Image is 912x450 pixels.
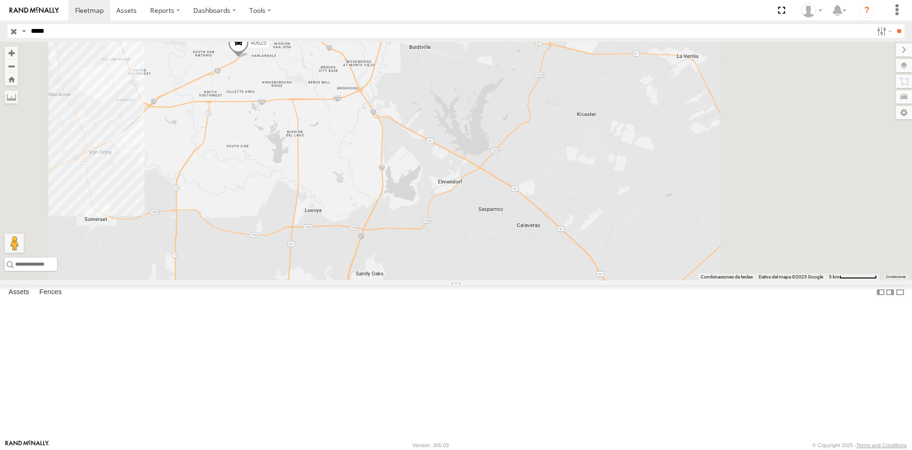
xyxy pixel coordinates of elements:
button: Zoom out [5,59,18,73]
label: Hide Summary Table [895,285,905,299]
label: Search Filter Options [873,24,893,38]
a: Terms and Conditions [856,442,907,448]
div: Version: 305.03 [413,442,449,448]
span: 5 km [829,274,839,279]
img: rand-logo.svg [9,7,59,14]
a: Visit our Website [5,440,49,450]
button: Arrastra el hombrecito naranja al mapa para abrir Street View [5,234,24,253]
button: Zoom in [5,47,18,59]
label: Measure [5,90,18,104]
label: Dock Summary Table to the Right [885,285,895,299]
label: Dock Summary Table to the Left [876,285,885,299]
label: Fences [35,286,66,299]
div: Juan Lopez [798,3,826,18]
div: © Copyright 2025 - [812,442,907,448]
label: Map Settings [896,106,912,119]
span: 40625 [251,39,266,46]
a: Condiciones [886,275,906,279]
i: ? [859,3,874,18]
span: Datos del mapa ©2025 Google [759,274,823,279]
label: Search Query [20,24,28,38]
button: Zoom Home [5,73,18,86]
label: Assets [4,286,34,299]
button: Combinaciones de teclas [701,274,753,280]
button: Escala del mapa: 5 km por 75 píxeles [826,274,880,280]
